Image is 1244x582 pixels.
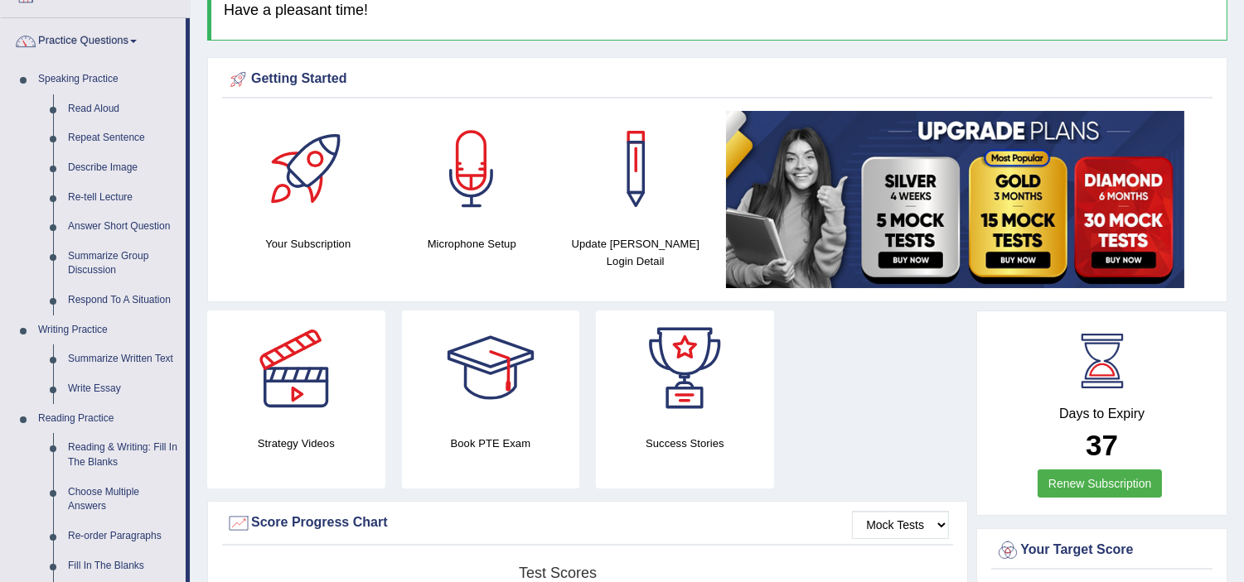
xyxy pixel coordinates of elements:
[31,315,186,345] a: Writing Practice
[61,433,186,477] a: Reading & Writing: Fill In The Blanks
[562,235,709,270] h4: Update [PERSON_NAME] Login Detail
[226,67,1208,92] div: Getting Started
[61,153,186,183] a: Describe Image
[31,404,186,434] a: Reading Practice
[1086,429,1118,461] b: 37
[1038,469,1163,498] a: Renew Subscription
[61,551,186,581] a: Fill In The Blanks
[1,18,186,60] a: Practice Questions
[61,344,186,374] a: Summarize Written Text
[61,212,186,242] a: Answer Short Question
[61,522,186,551] a: Re-order Paragraphs
[995,406,1208,421] h4: Days to Expiry
[224,2,1214,19] h4: Have a pleasant time!
[61,242,186,286] a: Summarize Group Discussion
[207,435,385,452] h4: Strategy Videos
[402,435,580,452] h4: Book PTE Exam
[995,538,1208,563] div: Your Target Score
[226,511,949,536] div: Score Progress Chart
[61,94,186,124] a: Read Aloud
[61,123,186,153] a: Repeat Sentence
[596,435,774,452] h4: Success Stories
[61,374,186,404] a: Write Essay
[519,565,597,581] tspan: Test scores
[31,65,186,94] a: Speaking Practice
[61,478,186,522] a: Choose Multiple Answers
[61,286,186,315] a: Respond To A Situation
[726,111,1184,288] img: small5.jpg
[61,183,186,213] a: Re-tell Lecture
[235,235,382,253] h4: Your Subscription
[399,235,546,253] h4: Microphone Setup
